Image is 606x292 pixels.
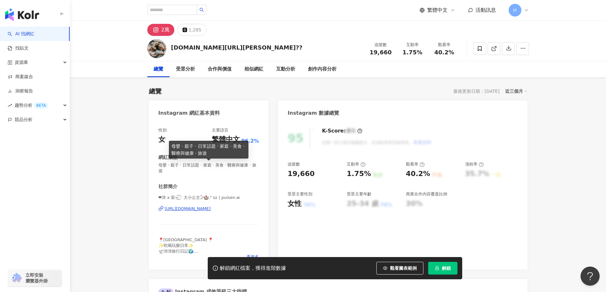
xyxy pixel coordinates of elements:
[347,161,366,167] div: 互動率
[288,191,312,197] div: 受眾主要性別
[435,266,439,270] span: lock
[402,49,422,56] span: 1.75%
[158,237,241,282] span: 📍[GEOGRAPHIC_DATA] 📍 ✨吃喝玩樂日常✨ 🛫沛沛旅行日記🌍 ✈️🌍🇯🇵🇬🇧🇫🇷🇳🇱🇧🇪🇰🇷🇹🇼🇨🇳🇹🇭🇪🇸 🎥[GEOGRAPHIC_DATA] 📸[GEOGRAPHIC_DA...
[147,39,166,58] img: KOL Avatar
[476,7,496,13] span: 活動訊息
[390,266,417,271] span: 觀看圖表範例
[178,24,206,36] button: 1,285
[369,42,393,48] div: 追蹤數
[158,110,220,117] div: Instagram 網紅基本資料
[199,8,204,12] span: search
[241,138,259,145] span: 96.2%
[8,74,33,80] a: 商案媒合
[401,42,425,48] div: 互動率
[370,49,392,56] span: 19,660
[428,262,457,275] button: 解鎖
[189,25,201,34] div: 1,285
[247,254,259,260] span: 看更多
[158,195,259,200] span: ❤︎沛 x 宸=͟͟͞♡ 大小公主˚ ༘🏰.° 🜲 | puisen.w
[158,206,259,212] a: [URL][DOMAIN_NAME]
[442,266,451,271] span: 解鎖
[10,273,23,283] img: chrome extension
[220,265,286,272] div: 解鎖網紅檔案，獲得進階數據
[176,65,195,73] div: 受眾分析
[158,127,167,133] div: 性別
[208,65,232,73] div: 合作與價值
[505,87,527,95] div: 近三個月
[212,135,240,145] div: 繁體中文
[25,272,48,284] span: 立即安裝 瀏覽器外掛
[288,169,315,179] div: 19,660
[406,169,430,179] div: 40.2%
[308,65,337,73] div: 創作內容分析
[158,162,259,174] span: 母嬰 · 親子 · 日常話題 · 家庭 · 美食 · 醫療與健康 · 旅遊
[288,199,302,209] div: 女性
[465,161,484,167] div: 漲粉率
[15,55,28,70] span: 資源庫
[171,44,303,51] div: [DOMAIN_NAME][URL][PERSON_NAME]??
[34,102,48,109] div: BETA
[147,24,174,36] button: 2萬
[406,161,425,167] div: 觀看率
[288,161,300,167] div: 追蹤數
[288,110,339,117] div: Instagram 數據總覽
[406,191,447,197] div: 商業合作內容覆蓋比例
[15,112,32,127] span: 競品分析
[347,169,371,179] div: 1.75%
[161,25,170,34] div: 2萬
[432,42,456,48] div: 觀看率
[8,31,34,37] a: searchAI 找網紅
[244,65,263,73] div: 相似網紅
[276,65,295,73] div: 互動分析
[453,89,499,94] div: 最後更新日期：[DATE]
[322,127,362,134] div: K-Score :
[8,269,62,287] a: chrome extension立即安裝 瀏覽器外掛
[149,87,162,96] div: 總覽
[434,49,454,56] span: 40.2%
[212,127,228,133] div: 主要語言
[158,135,165,145] div: 女
[154,65,163,73] div: 總覽
[427,7,448,14] span: 繁體中文
[158,183,178,190] div: 社群簡介
[8,103,12,108] span: rise
[513,7,517,14] span: H
[165,206,211,212] div: [URL][DOMAIN_NAME]
[347,191,372,197] div: 受眾主要年齡
[5,8,39,21] img: logo
[8,45,29,51] a: 找貼文
[8,88,33,94] a: 洞察報告
[158,154,178,161] div: 網紅類型
[15,98,48,112] span: 趨勢分析
[376,262,423,275] button: 觀看圖表範例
